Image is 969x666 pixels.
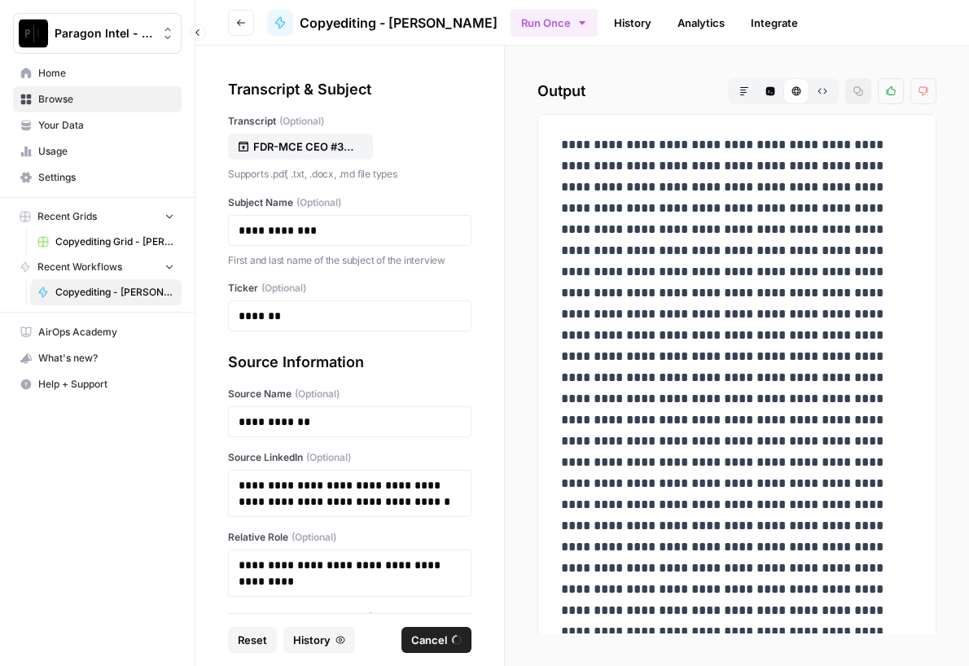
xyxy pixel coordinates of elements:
[228,252,471,269] p: First and last name of the subject of the interview
[228,114,471,129] label: Transcript
[401,627,471,653] button: Cancel
[368,610,413,624] span: (Optional)
[13,371,182,397] button: Help + Support
[37,260,122,274] span: Recent Workflows
[267,10,498,36] a: Copyediting - [PERSON_NAME]
[55,285,174,300] span: Copyediting - [PERSON_NAME]
[295,387,340,401] span: (Optional)
[38,377,174,392] span: Help + Support
[13,164,182,191] a: Settings
[411,632,447,648] span: Cancel
[283,627,355,653] button: History
[293,632,331,648] span: History
[13,138,182,164] a: Usage
[19,19,48,48] img: Paragon Intel - Copyediting Logo
[296,195,341,210] span: (Optional)
[38,66,174,81] span: Home
[228,195,471,210] label: Subject Name
[228,78,471,101] div: Transcript & Subject
[38,92,174,107] span: Browse
[238,632,267,648] span: Reset
[228,351,471,374] div: Source Information
[228,166,471,182] p: Supports .pdf, .txt, .docx, .md file types
[228,450,471,465] label: Source LinkedIn
[228,627,277,653] button: Reset
[261,281,306,296] span: (Optional)
[537,78,936,104] h2: Output
[306,450,351,465] span: (Optional)
[13,345,182,371] button: What's new?
[55,25,153,42] span: Paragon Intel - Copyediting
[13,112,182,138] a: Your Data
[13,255,182,279] button: Recent Workflows
[13,13,182,54] button: Workspace: Paragon Intel - Copyediting
[13,319,182,345] a: AirOps Academy
[38,170,174,185] span: Settings
[13,60,182,86] a: Home
[38,144,174,159] span: Usage
[228,134,373,160] button: FDR-MCE CEO #3_Maybury Raw Transcript.docx
[30,229,182,255] a: Copyediting Grid - [PERSON_NAME]
[30,279,182,305] a: Copyediting - [PERSON_NAME]
[292,530,336,545] span: (Optional)
[14,346,181,370] div: What's new?
[38,325,174,340] span: AirOps Academy
[37,209,97,224] span: Recent Grids
[228,530,471,545] label: Relative Role
[228,281,471,296] label: Ticker
[38,118,174,133] span: Your Data
[741,10,808,36] a: Integrate
[13,204,182,229] button: Recent Grids
[300,13,498,33] span: Copyediting - [PERSON_NAME]
[228,387,471,401] label: Source Name
[511,9,598,37] button: Run Once
[13,86,182,112] a: Browse
[228,610,471,624] label: Interview Number For Project
[604,10,661,36] a: History
[279,114,324,129] span: (Optional)
[55,234,174,249] span: Copyediting Grid - [PERSON_NAME]
[668,10,734,36] a: Analytics
[253,138,357,155] p: FDR-MCE CEO #3_Maybury Raw Transcript.docx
